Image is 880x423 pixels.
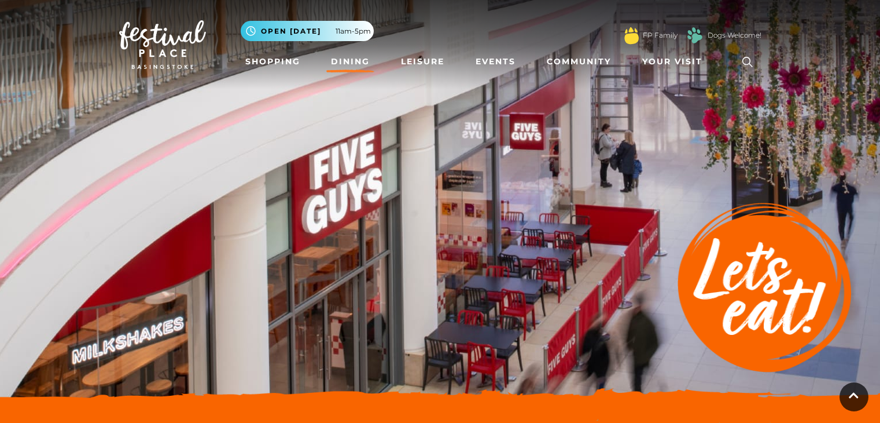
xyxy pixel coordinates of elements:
a: Your Visit [638,51,713,72]
span: Open [DATE] [261,26,321,37]
a: Shopping [241,51,305,72]
img: Festival Place Logo [119,20,206,69]
a: Dining [326,51,374,72]
a: Leisure [396,51,449,72]
button: Open [DATE] 11am-5pm [241,21,374,41]
a: Events [471,51,520,72]
a: Community [542,51,616,72]
span: Your Visit [642,56,702,68]
a: FP Family [643,30,678,41]
span: 11am-5pm [336,26,371,37]
a: Dogs Welcome! [708,30,761,41]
